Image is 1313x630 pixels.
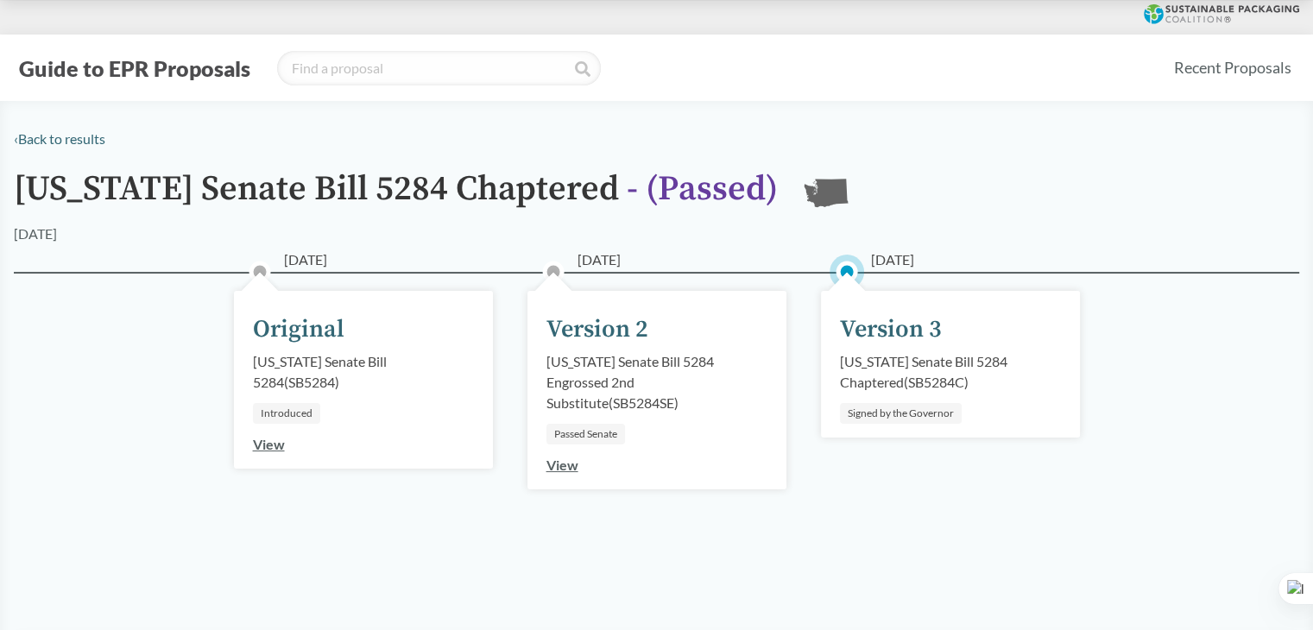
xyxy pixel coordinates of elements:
[284,249,327,270] span: [DATE]
[14,170,778,224] h1: [US_STATE] Senate Bill 5284 Chaptered
[578,249,621,270] span: [DATE]
[840,312,942,348] div: Version 3
[253,351,474,393] div: [US_STATE] Senate Bill 5284 ( SB5284 )
[253,436,285,452] a: View
[14,130,105,147] a: ‹Back to results
[871,249,914,270] span: [DATE]
[840,403,962,424] div: Signed by the Governor
[253,403,320,424] div: Introduced
[14,224,57,244] div: [DATE]
[253,312,344,348] div: Original
[277,51,601,85] input: Find a proposal
[14,54,256,82] button: Guide to EPR Proposals
[546,312,648,348] div: Version 2
[627,167,778,211] span: - ( Passed )
[546,457,578,473] a: View
[546,351,767,413] div: [US_STATE] Senate Bill 5284 Engrossed 2nd Substitute ( SB5284SE )
[840,351,1061,393] div: [US_STATE] Senate Bill 5284 Chaptered ( SB5284C )
[1166,48,1299,87] a: Recent Proposals
[546,424,625,444] div: Passed Senate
